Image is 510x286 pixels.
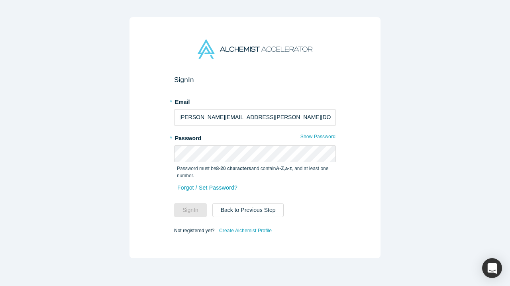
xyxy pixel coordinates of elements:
span: Not registered yet? [174,227,214,233]
strong: 8-20 characters [216,166,251,171]
h2: Sign In [174,76,336,84]
img: Alchemist Accelerator Logo [198,39,312,59]
label: Email [174,95,336,106]
a: Forgot / Set Password? [177,181,238,195]
button: SignIn [174,203,207,217]
button: Back to Previous Step [212,203,284,217]
label: Password [174,131,336,143]
strong: A-Z [276,166,284,171]
button: Show Password [300,131,336,142]
strong: a-z [285,166,292,171]
a: Create Alchemist Profile [219,225,272,236]
p: Password must be and contain , , and at least one number. [177,165,333,179]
